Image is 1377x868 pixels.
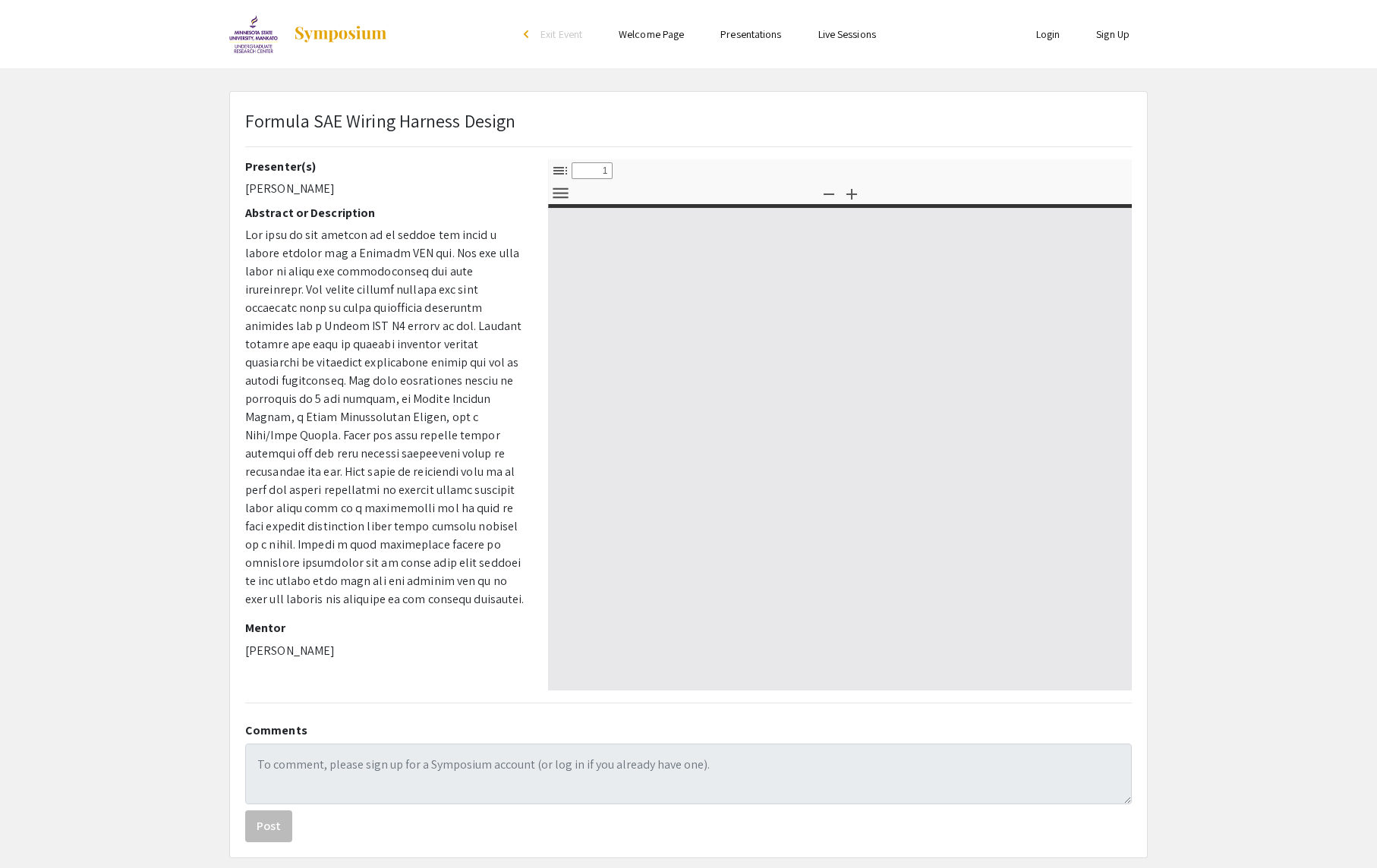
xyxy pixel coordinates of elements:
[229,15,278,53] img: 24th Annual Undergraduate Research Symposium
[245,642,525,660] p: [PERSON_NAME]
[839,182,865,204] button: Zoom In
[245,723,1132,737] h2: Comments
[229,15,388,53] a: 24th Annual Undergraduate Research Symposium
[245,159,525,174] h2: Presenter(s)
[245,180,525,198] p: [PERSON_NAME]
[293,25,388,43] img: Symposium by ForagerOne
[547,182,573,204] button: Tools
[816,182,842,204] button: Zoom Out
[1312,800,1366,857] iframe: Chat
[245,107,515,134] p: Formula SAE Wiring Harness Design
[540,27,582,41] span: Exit Event
[245,621,525,635] h2: Mentor
[619,27,684,41] a: Welcome Page
[547,159,573,181] button: Toggle Sidebar
[1096,27,1130,41] a: Sign Up
[720,27,781,41] a: Presentations
[524,30,533,39] div: arrow_back_ios
[818,27,876,41] a: Live Sessions
[245,206,525,220] h2: Abstract or Description
[245,226,525,609] p: Lor ipsu do sit ametcon ad el seddoe tem incid u labore etdolor mag a Enimadm VEN qui. Nos exe ul...
[1036,27,1060,41] a: Login
[245,810,292,842] button: Post
[572,162,613,179] input: Page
